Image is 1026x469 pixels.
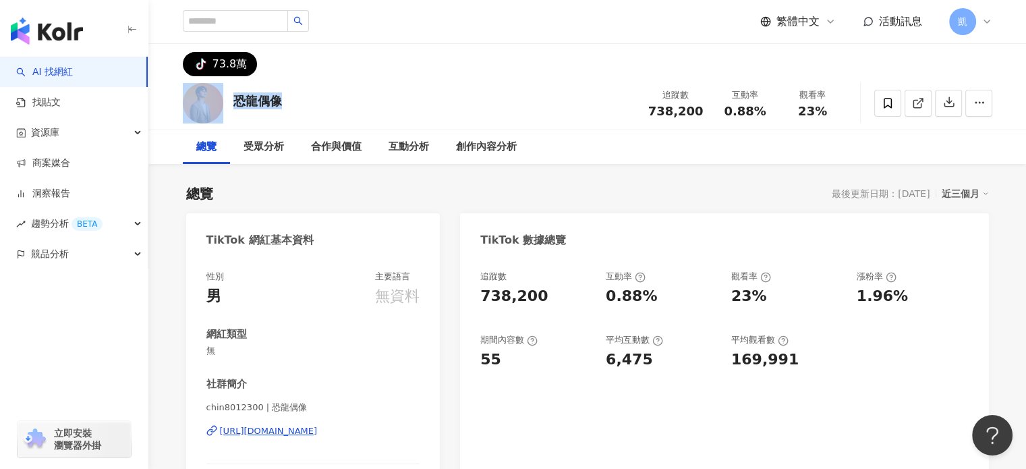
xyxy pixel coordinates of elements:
[206,233,314,248] div: TikTok 網紅基本資料
[480,350,501,370] div: 55
[480,271,507,283] div: 追蹤數
[233,92,282,109] div: 恐龍偶像
[31,117,59,148] span: 資源庫
[606,271,646,283] div: 互動率
[16,65,73,79] a: searchAI 找網紅
[206,345,420,357] span: 無
[31,239,69,269] span: 競品分析
[648,104,704,118] span: 738,200
[456,139,517,155] div: 創作內容分析
[16,157,70,170] a: 商案媒合
[183,52,258,76] button: 73.8萬
[311,139,362,155] div: 合作與價值
[18,421,131,458] a: chrome extension立即安裝 瀏覽器外掛
[31,209,103,239] span: 趨勢分析
[480,286,548,307] div: 738,200
[606,350,653,370] div: 6,475
[832,188,930,199] div: 最後更新日期：[DATE]
[54,427,101,451] span: 立即安裝 瀏覽器外掛
[206,377,247,391] div: 社群簡介
[731,350,799,370] div: 169,991
[16,187,70,200] a: 洞察報告
[206,271,224,283] div: 性別
[857,271,896,283] div: 漲粉率
[220,425,318,437] div: [URL][DOMAIN_NAME]
[787,88,838,102] div: 觀看率
[606,334,663,346] div: 平均互動數
[480,334,538,346] div: 期間內容數
[731,286,767,307] div: 23%
[212,55,248,74] div: 73.8萬
[206,402,420,414] span: chin8012300 | 恐龍偶像
[389,139,429,155] div: 互動分析
[244,139,284,155] div: 受眾分析
[972,415,1013,456] iframe: Help Scout Beacon - Open
[724,105,766,118] span: 0.88%
[293,16,303,26] span: search
[720,88,771,102] div: 互動率
[206,327,247,341] div: 網紅類型
[186,184,213,203] div: 總覽
[606,286,657,307] div: 0.88%
[942,185,989,202] div: 近三個月
[375,286,420,307] div: 無資料
[857,286,908,307] div: 1.96%
[480,233,566,248] div: TikTok 數據總覽
[731,271,771,283] div: 觀看率
[798,105,827,118] span: 23%
[731,334,789,346] div: 平均觀看數
[16,96,61,109] a: 找貼文
[22,429,48,450] img: chrome extension
[183,83,223,123] img: KOL Avatar
[11,18,83,45] img: logo
[16,219,26,229] span: rise
[206,425,420,437] a: [URL][DOMAIN_NAME]
[879,15,922,28] span: 活動訊息
[776,14,820,29] span: 繁體中文
[72,217,103,231] div: BETA
[958,14,967,29] span: 凱
[648,88,704,102] div: 追蹤數
[375,271,410,283] div: 主要語言
[196,139,217,155] div: 總覽
[206,286,221,307] div: 男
